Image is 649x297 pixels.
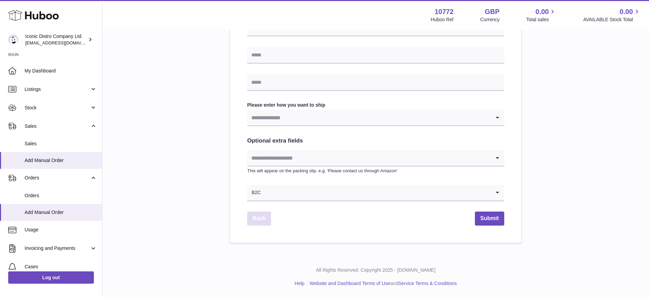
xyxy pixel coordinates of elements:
label: Please enter how you want to ship [247,102,504,108]
span: Add Manual Order [25,209,97,216]
span: Orders [25,192,97,199]
h2: Optional extra fields [247,137,504,145]
span: Listings [25,86,90,93]
strong: 10772 [435,7,454,16]
button: Submit [475,212,504,226]
input: Search for option [261,185,491,201]
span: Stock [25,105,90,111]
span: Sales [25,140,97,147]
span: Add Manual Order [25,157,97,164]
span: Cases [25,264,97,270]
li: and [307,280,457,287]
div: Currency [480,16,500,23]
a: Help [295,281,305,286]
div: Search for option [247,110,504,126]
a: 0.00 Total sales [526,7,556,23]
span: 0.00 [536,7,549,16]
span: 0.00 [620,7,633,16]
div: Search for option [247,185,504,201]
span: Usage [25,227,97,233]
div: Iconic Distro Company Ltd [25,33,87,46]
span: AVAILABLE Stock Total [583,16,641,23]
span: [EMAIL_ADDRESS][DOMAIN_NAME] [25,40,100,45]
span: My Dashboard [25,68,97,74]
a: 0.00 AVAILABLE Stock Total [583,7,641,23]
span: Invoicing and Payments [25,245,90,252]
p: This will appear on the packing slip. e.g. 'Please contact us through Amazon' [247,168,504,174]
a: Service Terms & Conditions [398,281,457,286]
div: Search for option [247,150,504,166]
span: Total sales [526,16,556,23]
a: Log out [8,271,94,284]
img: internalAdmin-10772@internal.huboo.com [8,35,18,45]
a: Website and Dashboard Terms of Use [310,281,390,286]
span: Orders [25,175,90,181]
div: Huboo Ref [431,16,454,23]
a: Back [247,212,271,226]
strong: GBP [485,7,499,16]
input: Search for option [247,110,491,125]
span: Sales [25,123,90,130]
p: All Rights Reserved. Copyright 2025 - [DOMAIN_NAME] [108,267,644,273]
input: Search for option [247,150,491,166]
span: B2C [247,185,261,201]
